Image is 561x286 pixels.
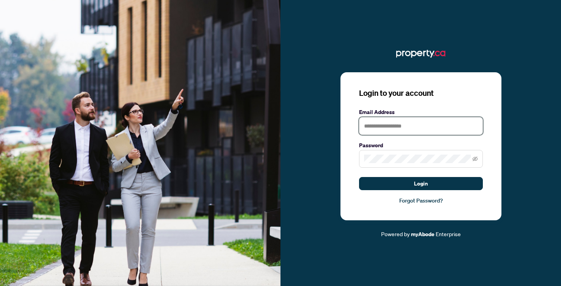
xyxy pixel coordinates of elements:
button: Login [359,177,483,190]
span: Powered by [381,230,410,237]
label: Password [359,141,483,150]
a: myAbode [411,230,434,238]
a: Forgot Password? [359,196,483,205]
h3: Login to your account [359,88,483,99]
img: ma-logo [396,48,445,60]
span: eye-invisible [472,156,478,162]
span: Enterprise [436,230,461,237]
span: Login [414,177,428,190]
label: Email Address [359,108,483,116]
